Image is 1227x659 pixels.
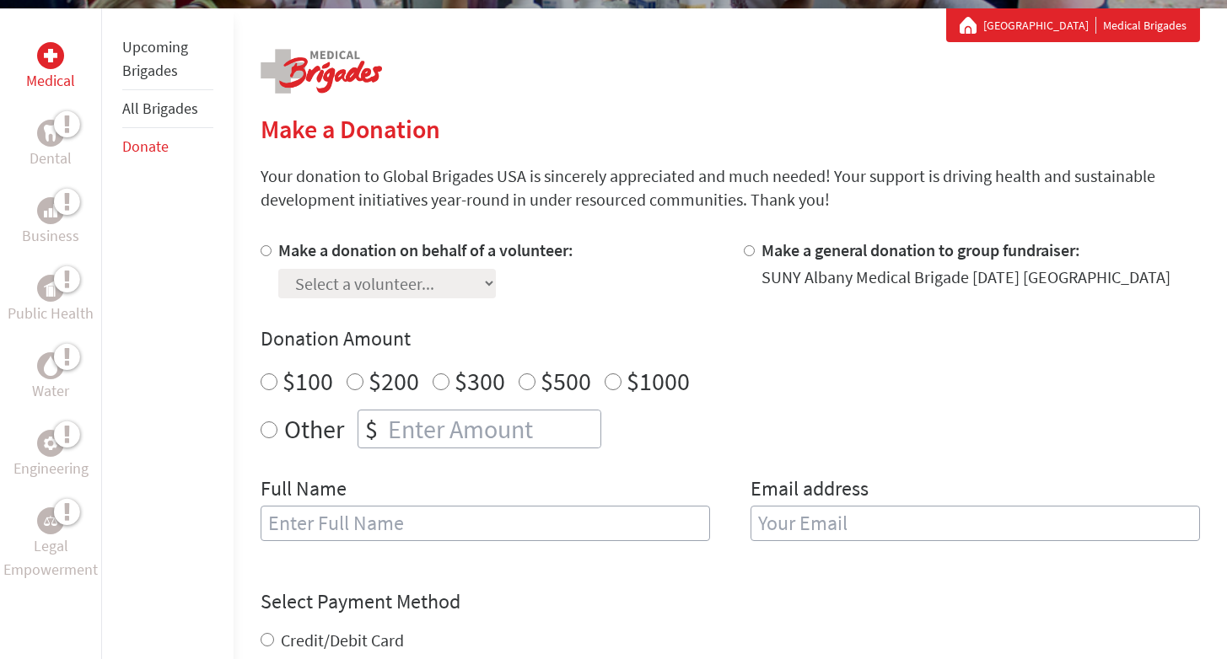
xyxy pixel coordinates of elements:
p: Water [32,379,69,403]
a: Donate [122,137,169,156]
p: Your donation to Global Brigades USA is sincerely appreciated and much needed! Your support is dr... [261,164,1200,212]
label: Full Name [261,475,347,506]
li: All Brigades [122,90,213,128]
div: Legal Empowerment [37,507,64,534]
a: EngineeringEngineering [13,430,89,480]
div: Engineering [37,430,64,457]
p: Business [22,224,79,248]
img: Dental [44,125,57,141]
div: $ [358,410,385,447]
a: Upcoming Brigades [122,37,188,80]
img: Legal Empowerment [44,516,57,526]
a: [GEOGRAPHIC_DATA] [983,17,1096,34]
div: SUNY Albany Medical Brigade [DATE] [GEOGRAPHIC_DATA] [761,265,1170,289]
img: Medical [44,49,57,62]
a: Legal EmpowermentLegal Empowerment [3,507,98,581]
input: Enter Amount [385,410,600,447]
label: Credit/Debit Card [281,630,404,651]
input: Enter Full Name [261,506,710,541]
label: Make a general donation to group fundraiser: [761,239,1080,260]
input: Your Email [751,506,1200,541]
div: Medical Brigades [960,17,1187,34]
img: Business [44,204,57,217]
label: $1000 [627,365,690,397]
a: BusinessBusiness [22,197,79,248]
label: $100 [283,365,333,397]
label: Make a donation on behalf of a volunteer: [278,239,573,260]
h2: Make a Donation [261,114,1200,144]
p: Dental [30,147,72,170]
img: Engineering [44,437,57,450]
img: Public Health [44,280,57,297]
p: Legal Empowerment [3,534,98,581]
a: MedicalMedical [26,42,75,93]
a: All Brigades [122,99,198,118]
div: Medical [37,42,64,69]
img: logo-medical.png [261,49,382,94]
p: Medical [26,69,75,93]
label: Email address [751,475,869,506]
label: $500 [541,365,591,397]
a: DentalDental [30,120,72,170]
div: Water [37,352,64,379]
label: $300 [455,365,505,397]
a: Public HealthPublic Health [8,275,94,325]
label: Other [284,410,344,448]
img: Water [44,356,57,375]
p: Public Health [8,302,94,325]
li: Upcoming Brigades [122,29,213,90]
h4: Select Payment Method [261,588,1200,615]
div: Public Health [37,275,64,302]
label: $200 [369,365,419,397]
li: Donate [122,128,213,165]
a: WaterWater [32,352,69,403]
div: Business [37,197,64,224]
p: Engineering [13,457,89,480]
div: Dental [37,120,64,147]
h4: Donation Amount [261,325,1200,352]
